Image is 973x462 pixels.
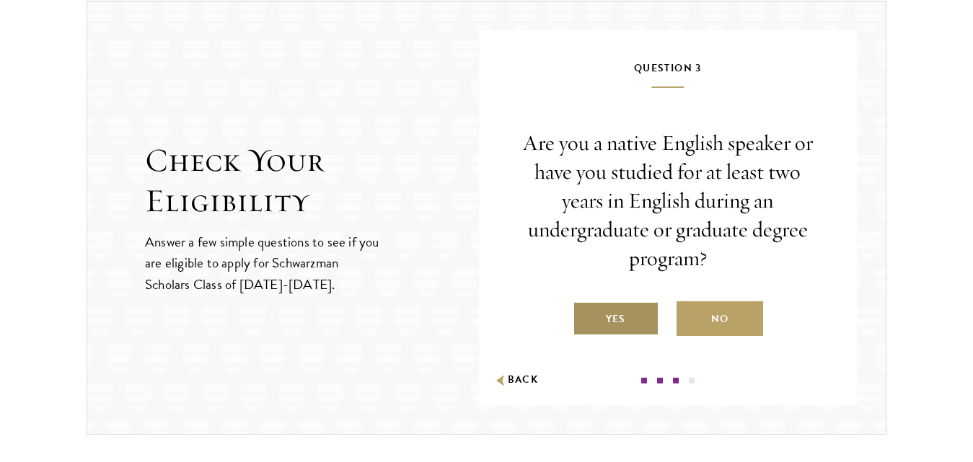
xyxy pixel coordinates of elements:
[145,141,479,221] h2: Check Your Eligibility
[677,301,763,336] label: No
[522,59,814,88] h5: Question 3
[522,129,814,272] p: Are you a native English speaker or have you studied for at least two years in English during an ...
[573,301,659,336] label: Yes
[145,231,381,294] p: Answer a few simple questions to see if you are eligible to apply for Schwarzman Scholars Class o...
[493,373,539,388] button: Back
